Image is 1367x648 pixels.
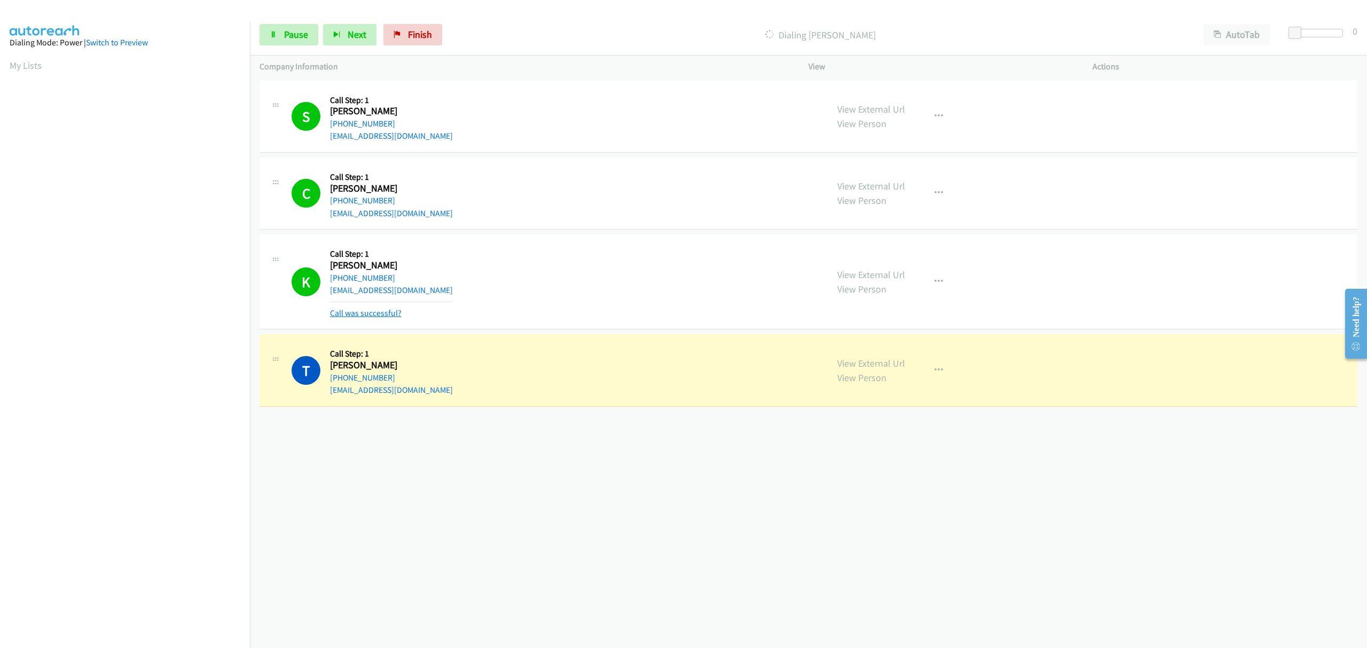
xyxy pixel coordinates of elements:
a: View Person [837,117,886,130]
h1: S [292,102,320,131]
a: [EMAIL_ADDRESS][DOMAIN_NAME] [330,285,453,295]
a: [PHONE_NUMBER] [330,373,395,383]
div: Delay between calls (in seconds) [1294,29,1343,37]
h2: [PERSON_NAME] [330,183,439,195]
h5: Call Step: 1 [330,349,453,359]
a: View External Url [837,180,905,192]
p: Actions [1093,60,1357,73]
p: Company Information [260,60,789,73]
div: Dialing Mode: Power | [10,36,240,49]
a: [PHONE_NUMBER] [330,273,395,283]
a: [EMAIL_ADDRESS][DOMAIN_NAME] [330,385,453,395]
a: View Person [837,194,886,207]
a: [PHONE_NUMBER] [330,195,395,206]
button: Next [323,24,376,45]
h2: [PERSON_NAME] [330,359,439,372]
a: My Lists [10,59,42,72]
a: [EMAIL_ADDRESS][DOMAIN_NAME] [330,208,453,218]
a: View External Url [837,103,905,115]
h5: Call Step: 1 [330,172,453,183]
h2: [PERSON_NAME] [330,259,439,272]
a: Finish [383,24,442,45]
a: View External Url [837,357,905,369]
p: View [808,60,1073,73]
a: Call was successful? [330,308,402,318]
iframe: Dialpad [10,82,250,589]
h5: Call Step: 1 [330,95,453,106]
h2: [PERSON_NAME] [330,105,439,117]
span: Pause [284,28,308,41]
button: AutoTab [1204,24,1270,45]
span: Next [348,28,366,41]
h1: K [292,267,320,296]
a: View Person [837,283,886,295]
h1: T [292,356,320,385]
a: View External Url [837,268,905,281]
div: 0 [1353,24,1357,38]
span: Finish [408,28,432,41]
p: Dialing [PERSON_NAME] [457,28,1184,42]
a: Switch to Preview [86,37,148,48]
h1: C [292,179,320,208]
iframe: Resource Center [1337,281,1367,366]
a: View Person [837,372,886,384]
a: Pause [260,24,318,45]
h5: Call Step: 1 [330,249,453,259]
a: [PHONE_NUMBER] [330,118,395,129]
a: [EMAIL_ADDRESS][DOMAIN_NAME] [330,131,453,141]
